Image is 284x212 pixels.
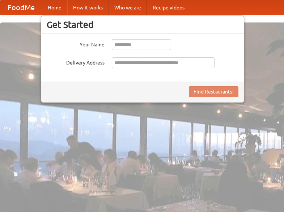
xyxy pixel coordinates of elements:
[47,57,105,66] label: Delivery Address
[0,0,42,15] a: FoodMe
[47,39,105,48] label: Your Name
[147,0,190,15] a: Recipe videos
[47,19,238,30] h3: Get Started
[109,0,147,15] a: Who we are
[42,0,67,15] a: Home
[189,86,238,97] button: Find Restaurants!
[67,0,109,15] a: How it works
